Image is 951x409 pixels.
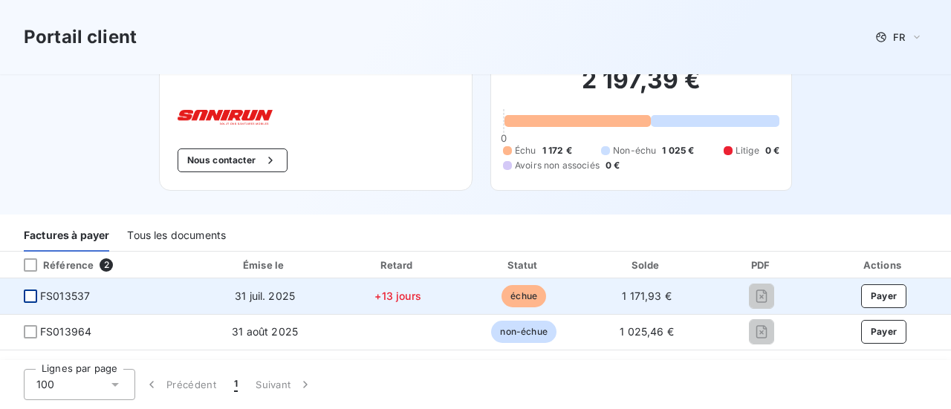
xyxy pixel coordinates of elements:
[515,159,600,172] span: Avoirs non associés
[893,31,905,43] span: FR
[736,144,759,157] span: Litige
[464,258,582,272] div: Statut
[36,377,54,392] span: 100
[662,144,694,157] span: 1 025 €
[225,369,247,400] button: 1
[503,65,779,110] h2: 2 197,39 €
[819,258,948,272] div: Actions
[501,132,507,144] span: 0
[40,289,90,304] span: FS013537
[613,144,656,157] span: Non-échu
[606,159,620,172] span: 0 €
[12,258,94,272] div: Référence
[247,369,322,400] button: Suivant
[234,377,238,392] span: 1
[515,144,536,157] span: Échu
[178,110,273,125] img: Company logo
[178,148,288,172] button: Nous contacter
[198,258,331,272] div: Émise le
[620,325,674,338] span: 1 025,46 €
[374,289,421,302] span: +13 jours
[589,258,704,272] div: Solde
[861,320,907,344] button: Payer
[127,220,226,252] div: Tous les documents
[765,144,779,157] span: 0 €
[24,220,109,252] div: Factures à payer
[100,258,113,272] span: 2
[337,258,458,272] div: Retard
[235,289,295,302] span: 31 juil. 2025
[232,325,298,338] span: 31 août 2025
[24,24,137,50] h3: Portail client
[135,369,225,400] button: Précédent
[491,321,556,343] span: non-échue
[861,284,907,308] button: Payer
[542,144,572,157] span: 1 172 €
[502,285,546,307] span: échue
[622,289,672,302] span: 1 171,93 €
[710,258,814,272] div: PDF
[40,324,91,339] span: FS013964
